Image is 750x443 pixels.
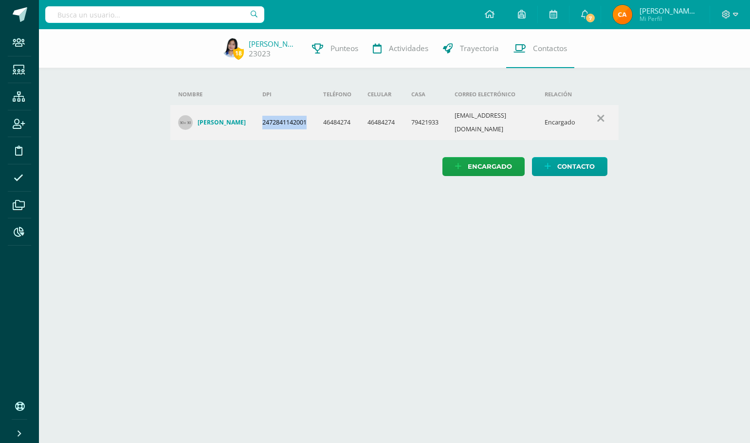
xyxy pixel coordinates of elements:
th: Celular [360,84,403,105]
th: Casa [403,84,447,105]
a: Encargado [442,157,525,176]
img: 3c33bddb93e278117959b867f761317d.png [222,38,241,57]
span: 7 [585,13,596,23]
span: Mi Perfil [640,15,698,23]
a: 23023 [249,49,271,59]
span: [PERSON_NAME] Santiago [PERSON_NAME] [640,6,698,16]
td: Encargado [537,105,584,140]
a: [PERSON_NAME] [249,39,297,49]
img: af9f1233f962730253773e8543f9aabb.png [613,5,632,24]
span: Punteos [330,43,358,53]
th: Correo electrónico [447,84,537,105]
span: Encargado [468,158,512,176]
a: Contactos [506,29,574,68]
td: 46484274 [360,105,403,140]
a: Punteos [305,29,366,68]
th: Teléfono [315,84,360,105]
input: Busca un usuario... [45,6,264,23]
th: Relación [537,84,584,105]
span: Trayectoria [460,43,499,53]
td: 2472841142001 [255,105,315,140]
a: [PERSON_NAME] [178,115,247,130]
span: Actividades [389,43,428,53]
th: Nombre [170,84,255,105]
img: 30x30 [178,115,193,130]
span: 18 [233,47,244,59]
a: Trayectoria [436,29,506,68]
a: Contacto [532,157,607,176]
h4: [PERSON_NAME] [198,119,246,126]
a: Actividades [366,29,436,68]
td: 79421933 [403,105,447,140]
th: DPI [255,84,315,105]
td: 46484274 [315,105,360,140]
span: Contactos [533,43,567,53]
td: [EMAIL_ADDRESS][DOMAIN_NAME] [447,105,537,140]
span: Contacto [557,158,595,176]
